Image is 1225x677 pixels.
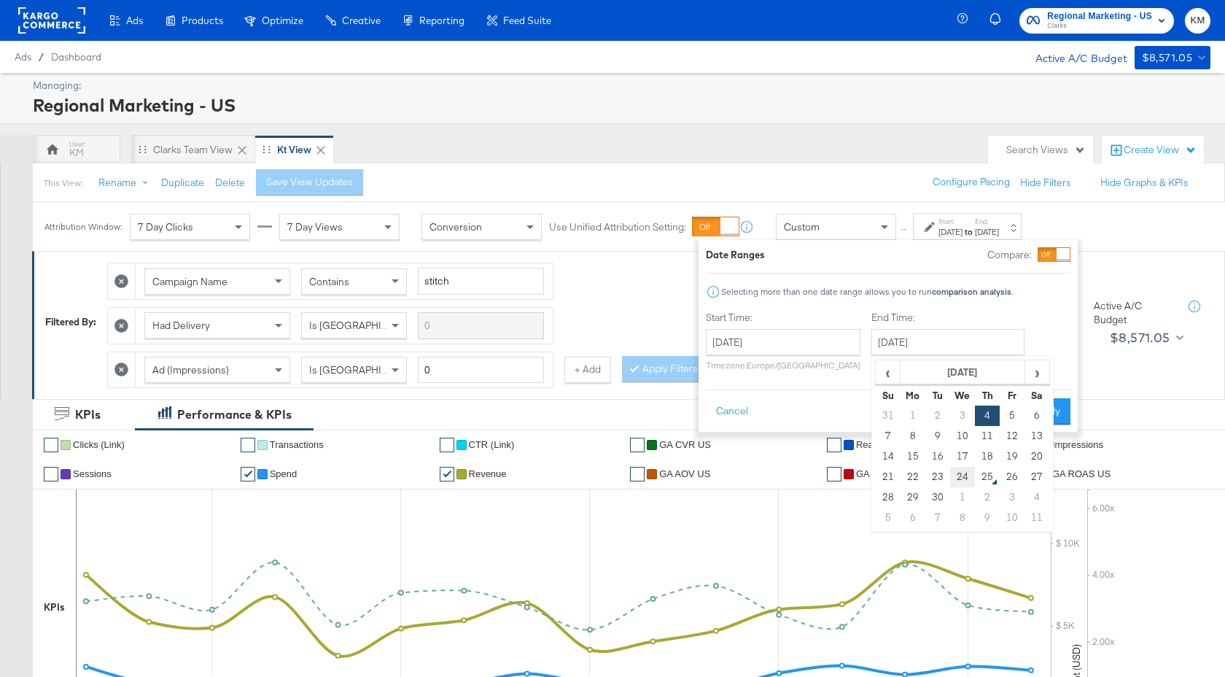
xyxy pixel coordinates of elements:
[262,15,303,26] span: Optimize
[975,446,1000,467] td: 18
[31,51,51,63] span: /
[262,145,271,153] div: Drag to reorder tab
[876,361,899,383] span: ‹
[1019,8,1174,34] button: Regional Marketing - USClarks
[1185,8,1210,34] button: KM
[876,406,901,426] td: 31
[1142,49,1193,67] div: $8,571.05
[1000,487,1024,508] td: 3
[45,315,96,329] div: Filtered By:
[876,508,901,528] td: 5
[1006,143,1086,157] div: Search Views
[69,146,84,160] div: KM
[901,446,925,467] td: 15
[152,363,229,376] span: Ad (Impressions)
[270,468,297,479] span: Spend
[469,439,515,450] span: CTR (Link)
[925,385,950,406] th: Tu
[277,143,311,157] div: kt View
[922,169,1020,196] button: Configure Pacing
[1026,361,1049,383] span: ›
[975,217,999,226] label: End:
[1024,426,1049,446] td: 13
[469,468,507,479] span: Revenue
[1020,46,1127,68] div: Active A/C Budget
[1000,426,1024,446] td: 12
[1000,385,1024,406] th: Fr
[309,319,421,332] span: Is [GEOGRAPHIC_DATA]
[309,363,421,376] span: Is [GEOGRAPHIC_DATA]
[950,446,975,467] td: 17
[975,487,1000,508] td: 2
[827,438,841,452] a: ✔
[419,15,464,26] span: Reporting
[418,312,544,339] input: Enter a search term
[925,406,950,426] td: 2
[549,220,686,234] label: Use Unified Attribution Setting:
[1024,406,1049,426] td: 6
[856,439,884,450] span: Reach
[901,508,925,528] td: 6
[876,467,901,487] td: 21
[856,468,907,479] span: GA CPS US
[241,467,255,481] a: ✔
[871,311,1030,325] label: End Time:
[876,487,901,508] td: 28
[342,15,381,26] span: Creative
[987,248,1032,262] label: Compare:
[1024,446,1049,467] td: 20
[33,93,1207,117] div: Regional Marketing - US
[784,220,820,233] span: Custom
[901,426,925,446] td: 8
[1110,327,1170,349] div: $8,571.05
[898,227,911,232] span: ↑
[1052,468,1111,479] span: GA ROAS US
[429,220,482,233] span: Conversion
[161,176,204,190] button: Duplicate
[901,487,925,508] td: 29
[1024,385,1049,406] th: Sa
[975,467,1000,487] td: 25
[75,406,101,423] div: KPIs
[215,176,245,190] button: Delete
[44,600,65,614] div: KPIs
[1000,446,1024,467] td: 19
[975,385,1000,406] th: Th
[182,15,223,26] span: Products
[44,467,58,481] a: ✔
[1124,143,1197,158] div: Create View
[1024,467,1049,487] td: 27
[901,467,925,487] td: 22
[925,467,950,487] td: 23
[659,439,711,450] span: GA CVR US
[630,467,645,481] a: ✔
[938,217,962,226] label: Start:
[938,226,962,238] div: [DATE]
[152,319,210,332] span: Had Delivery
[126,15,143,26] span: Ads
[88,170,164,196] button: Rename
[925,426,950,446] td: 9
[1052,439,1103,450] span: Impressions
[975,508,1000,528] td: 9
[51,51,101,63] a: Dashboard
[33,79,1207,93] div: Managing:
[73,468,112,479] span: Sessions
[1135,46,1210,69] button: $8,571.05
[1100,176,1189,190] button: Hide Graphs & KPIs
[15,51,31,63] span: Ads
[44,177,82,189] div: This View:
[440,438,454,452] a: ✔
[630,438,645,452] a: ✔
[925,446,950,467] td: 16
[73,439,125,450] span: Clicks (Link)
[950,385,975,406] th: We
[503,15,551,26] span: Feed Suite
[901,360,1025,385] th: [DATE]
[706,311,860,325] label: Start Time:
[901,385,925,406] th: Mo
[950,406,975,426] td: 3
[827,467,841,481] a: ✔
[950,467,975,487] td: 24
[876,385,901,406] th: Su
